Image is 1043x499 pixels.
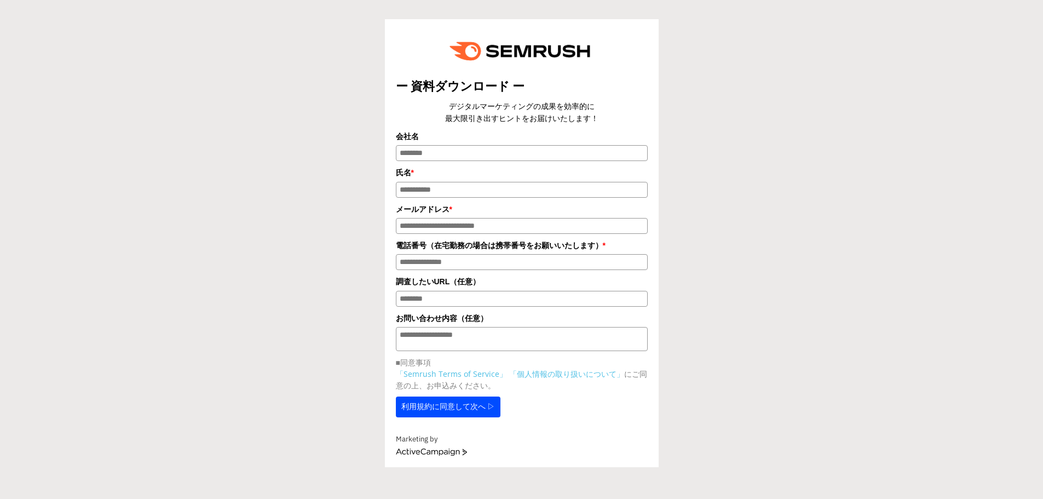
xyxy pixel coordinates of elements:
[396,203,648,215] label: メールアドレス
[396,369,507,379] a: 「Semrush Terms of Service」
[396,167,648,179] label: 氏名
[396,239,648,251] label: 電話番号（在宅勤務の場合は携帯番号をお願いいたします）
[442,30,602,72] img: e6a379fe-ca9f-484e-8561-e79cf3a04b3f.png
[396,434,648,445] div: Marketing by
[396,276,648,288] label: 調査したいURL（任意）
[396,368,648,391] p: にご同意の上、お申込みください。
[396,100,648,125] center: デジタルマーケティングの成果を効率的に 最大限引き出すヒントをお届けいたします！
[509,369,624,379] a: 「個人情報の取り扱いについて」
[396,78,648,95] title: ー 資料ダウンロード ー
[396,312,648,324] label: お問い合わせ内容（任意）
[396,357,648,368] p: ■同意事項
[396,130,648,142] label: 会社名
[396,397,501,417] button: 利用規約に同意して次へ ▷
